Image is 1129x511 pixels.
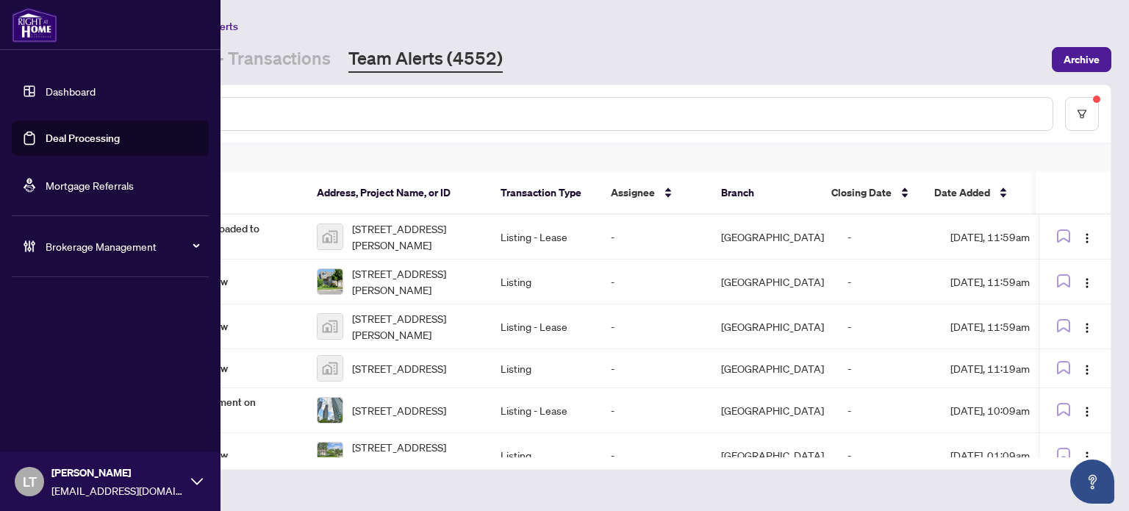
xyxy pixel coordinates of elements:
[318,356,343,381] img: thumbnail-img
[348,46,503,73] a: Team Alerts (4552)
[820,172,922,215] th: Closing Date
[489,304,599,349] td: Listing - Lease
[1081,232,1093,244] img: Logo
[1075,357,1099,380] button: Logo
[77,144,1111,172] div: 48 of Items
[1052,47,1111,72] button: Archive
[318,314,343,339] img: thumbnail-img
[1077,109,1087,119] span: filter
[939,349,1071,388] td: [DATE], 11:19am
[709,388,836,433] td: [GEOGRAPHIC_DATA]
[23,471,37,492] span: LT
[51,482,184,499] span: [EMAIL_ADDRESS][DOMAIN_NAME]
[352,265,477,298] span: [STREET_ADDRESS][PERSON_NAME]
[836,349,939,388] td: -
[709,260,836,304] td: [GEOGRAPHIC_DATA]
[318,443,343,468] img: thumbnail-img
[1070,460,1114,504] button: Open asap
[1081,451,1093,462] img: Logo
[489,172,599,215] th: Transaction Type
[1075,443,1099,467] button: Logo
[489,260,599,304] td: Listing
[1081,364,1093,376] img: Logo
[1075,315,1099,338] button: Logo
[922,172,1055,215] th: Date Added
[318,398,343,423] img: thumbnail-img
[46,132,120,145] a: Deal Processing
[836,388,939,433] td: -
[489,215,599,260] td: Listing - Lease
[939,388,1071,433] td: [DATE], 10:09am
[599,349,709,388] td: -
[489,349,599,388] td: Listing
[599,260,709,304] td: -
[831,185,892,201] span: Closing Date
[305,172,489,215] th: Address, Project Name, or ID
[599,304,709,349] td: -
[352,402,446,418] span: [STREET_ADDRESS]
[318,269,343,294] img: thumbnail-img
[934,185,990,201] span: Date Added
[939,260,1071,304] td: [DATE], 11:59am
[1081,322,1093,334] img: Logo
[1081,277,1093,289] img: Logo
[836,260,939,304] td: -
[939,433,1071,478] td: [DATE], 01:09am
[489,388,599,433] td: Listing - Lease
[46,238,198,254] span: Brokerage Management
[611,185,655,201] span: Assignee
[352,310,477,343] span: [STREET_ADDRESS][PERSON_NAME]
[1064,48,1100,71] span: Archive
[709,304,836,349] td: [GEOGRAPHIC_DATA]
[599,172,709,215] th: Assignee
[46,85,96,98] a: Dashboard
[1075,225,1099,249] button: Logo
[1081,406,1093,418] img: Logo
[709,433,836,478] td: [GEOGRAPHIC_DATA]
[51,465,184,481] span: [PERSON_NAME]
[709,349,836,388] td: [GEOGRAPHIC_DATA]
[352,360,446,376] span: [STREET_ADDRESS]
[836,215,939,260] td: -
[352,439,477,471] span: [STREET_ADDRESS][PERSON_NAME]
[836,304,939,349] td: -
[1065,97,1099,131] button: filter
[836,433,939,478] td: -
[709,172,820,215] th: Branch
[599,433,709,478] td: -
[318,224,343,249] img: thumbnail-img
[709,215,836,260] td: [GEOGRAPHIC_DATA]
[46,179,134,192] a: Mortgage Referrals
[12,7,57,43] img: logo
[1075,399,1099,422] button: Logo
[939,304,1071,349] td: [DATE], 11:59am
[489,433,599,478] td: Listing
[352,221,477,253] span: [STREET_ADDRESS][PERSON_NAME]
[599,215,709,260] td: -
[1075,270,1099,293] button: Logo
[599,388,709,433] td: -
[939,215,1071,260] td: [DATE], 11:59am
